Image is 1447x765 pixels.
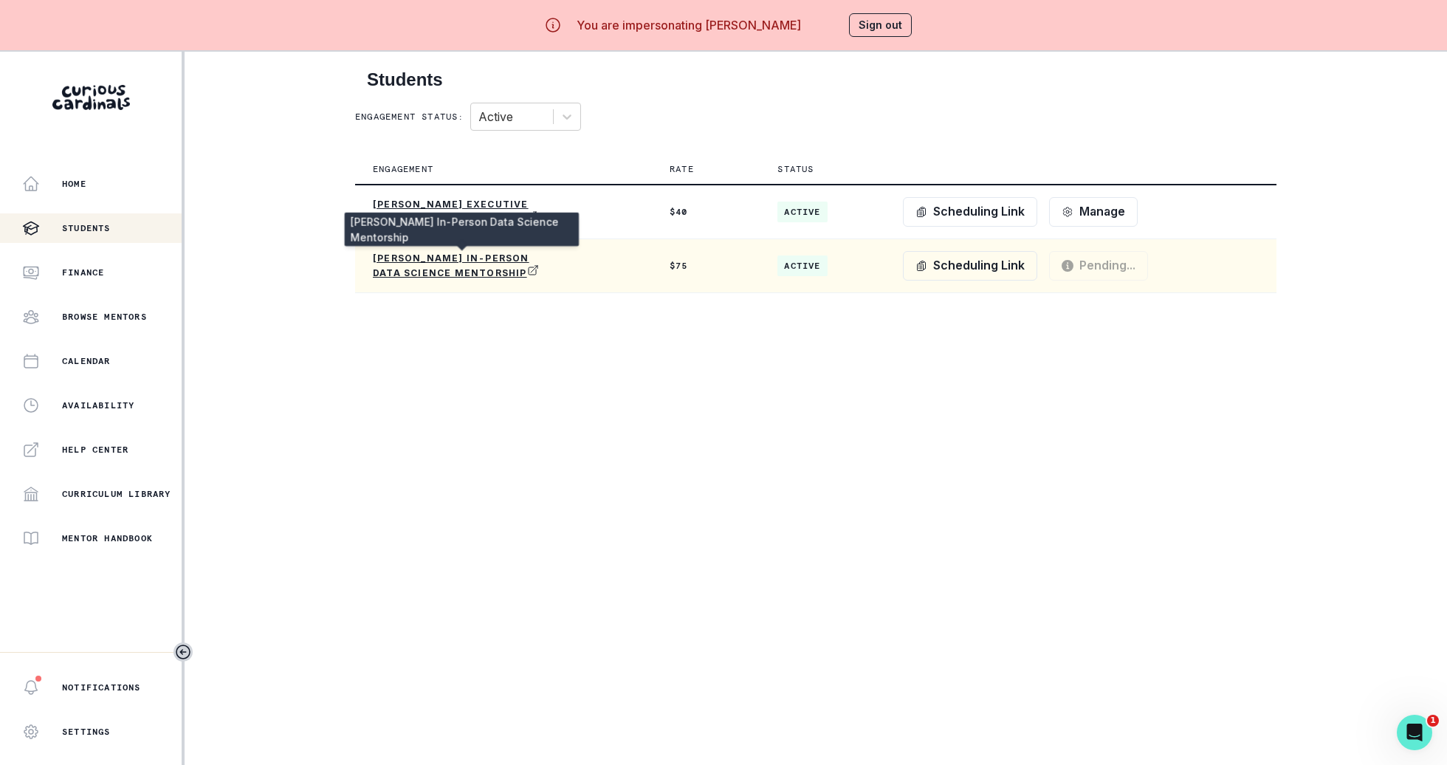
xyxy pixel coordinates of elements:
p: Browse Mentors [62,311,147,323]
p: Help Center [62,444,128,456]
p: Settings [62,726,111,738]
p: Curriculum Library [62,488,171,500]
iframe: Intercom live chat [1397,715,1432,750]
p: Status [777,163,814,175]
p: You are impersonating [PERSON_NAME] [577,16,801,34]
a: [PERSON_NAME] Executive Functioning Mentorship [373,199,550,225]
p: Availability [62,399,134,411]
button: Manage [1049,197,1138,227]
a: [PERSON_NAME] In-Person Data Science Mentorship [373,253,550,279]
p: Finance [62,267,104,278]
span: active [777,202,827,222]
button: Sign out [849,13,912,37]
h2: Students [367,69,1265,91]
p: Engagement status: [355,111,464,123]
p: Mentor Handbook [62,532,153,544]
button: Scheduling Link [903,197,1037,227]
span: active [777,255,827,276]
p: Notifications [62,682,141,693]
p: $ 75 [670,260,742,272]
button: Toggle sidebar [173,642,193,662]
img: Curious Cardinals Logo [52,85,130,110]
p: Calendar [62,355,111,367]
span: 1 [1427,715,1439,727]
p: Rate [670,163,694,175]
button: Pending... [1049,251,1148,281]
button: Scheduling Link [903,251,1037,281]
p: Students [62,222,111,234]
p: Engagement [373,163,433,175]
p: $ 40 [670,206,742,218]
p: Home [62,178,86,190]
